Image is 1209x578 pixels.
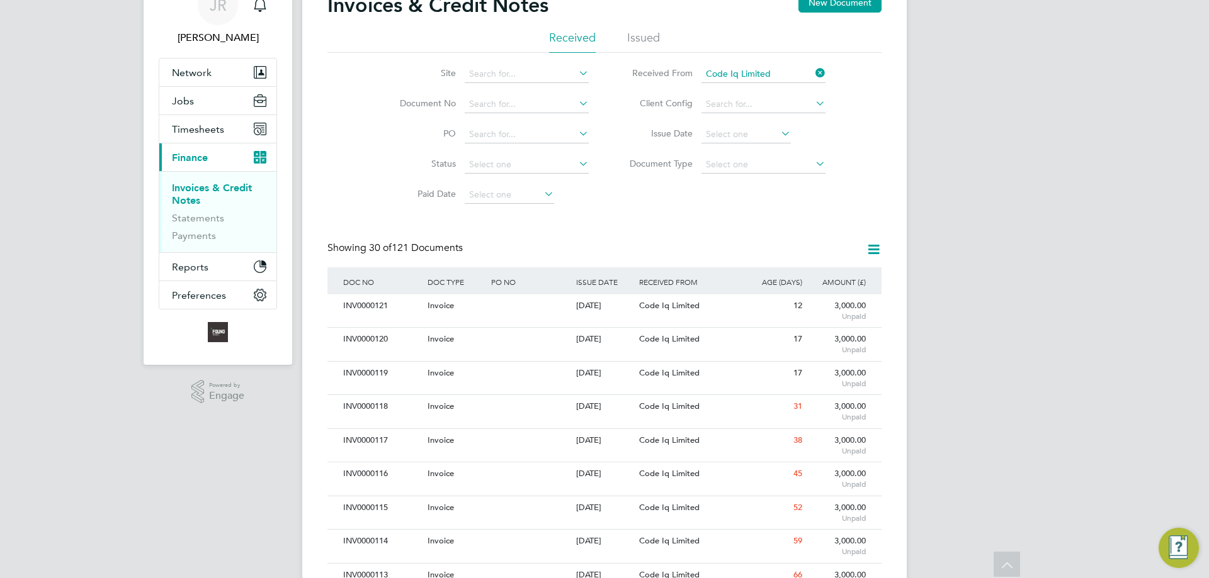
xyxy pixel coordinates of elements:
button: Preferences [159,281,276,309]
span: Preferences [172,289,226,301]
a: Invoices & Credit Notes [172,182,252,206]
div: 3,000.00 [805,362,869,394]
div: INV0000115 [340,496,424,520]
li: Issued [627,30,660,53]
span: Code Iq Limited [639,367,700,378]
span: Invoice [428,502,454,513]
div: [DATE] [573,429,637,452]
span: Invoice [428,333,454,344]
div: 3,000.00 [805,429,869,462]
div: INV0000119 [340,362,424,385]
div: Showing [327,242,465,255]
span: Unpaid [809,513,866,523]
div: INV0000114 [340,530,424,553]
span: 59 [793,535,802,546]
span: 45 [793,468,802,479]
div: [DATE] [573,294,637,318]
span: Unpaid [809,446,866,456]
div: [DATE] [573,395,637,418]
div: AMOUNT (£) [805,267,869,296]
span: Network [172,67,212,79]
input: Select one [701,156,826,174]
div: 3,000.00 [805,328,869,360]
span: Unpaid [809,311,866,321]
span: 30 of [369,242,392,254]
div: [DATE] [573,462,637,486]
span: Invoice [428,435,454,445]
input: Select one [465,186,554,204]
img: foundtalent-logo-retina.png [208,322,228,342]
span: Reports [172,261,208,273]
div: [DATE] [573,328,637,351]
a: Go to home page [159,322,277,342]
span: Unpaid [809,412,866,422]
div: Finance [159,171,276,252]
span: Invoice [428,468,454,479]
span: Finance [172,152,208,164]
span: 31 [793,401,802,411]
span: Invoice [428,535,454,546]
div: AGE (DAYS) [742,267,805,296]
label: Site [383,67,456,79]
div: INV0000118 [340,395,424,418]
div: ISSUE DATE [573,267,637,296]
label: Paid Date [383,188,456,199]
a: Payments [172,230,216,242]
span: Invoice [428,300,454,311]
span: Timesheets [172,123,224,135]
div: INV0000120 [340,328,424,351]
span: 121 Documents [369,242,463,254]
label: Status [383,158,456,169]
span: Code Iq Limited [639,468,700,479]
label: PO [383,128,456,139]
span: 52 [793,502,802,513]
div: 3,000.00 [805,395,869,428]
input: Select one [701,126,791,143]
span: Engage [209,391,244,401]
span: Powered by [209,380,244,391]
label: Client Config [620,97,693,109]
span: Code Iq Limited [639,333,700,344]
span: Invoice [428,367,454,378]
li: Received [549,30,596,53]
button: Jobs [159,87,276,114]
span: Code Iq Limited [639,435,700,445]
label: Received From [620,67,693,79]
span: Unpaid [809,379,866,389]
button: Reports [159,253,276,281]
input: Search for... [701,96,826,113]
div: INV0000116 [340,462,424,486]
span: 38 [793,435,802,445]
div: [DATE] [573,362,637,385]
span: 17 [793,333,802,344]
div: [DATE] [573,496,637,520]
button: Network [159,58,276,86]
span: James Rogers [159,30,277,45]
span: Unpaid [809,547,866,557]
input: Search for... [465,96,589,113]
div: 3,000.00 [805,294,869,327]
input: Search for... [465,126,589,143]
button: Engage Resource Center [1159,528,1199,568]
span: Code Iq Limited [639,401,700,411]
span: 12 [793,300,802,311]
span: Code Iq Limited [639,535,700,546]
div: DOC TYPE [424,267,488,296]
span: Code Iq Limited [639,502,700,513]
span: 17 [793,367,802,378]
input: Select one [465,156,589,174]
label: Document No [383,97,456,109]
button: Timesheets [159,115,276,143]
div: INV0000121 [340,294,424,318]
div: 3,000.00 [805,496,869,529]
div: PO NO [488,267,572,296]
div: INV0000117 [340,429,424,452]
div: RECEIVED FROM [636,267,742,296]
span: Code Iq Limited [639,300,700,311]
span: Invoice [428,401,454,411]
div: [DATE] [573,530,637,553]
input: Search for... [701,65,826,83]
span: Jobs [172,95,194,107]
div: 3,000.00 [805,462,869,495]
input: Search for... [465,65,589,83]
